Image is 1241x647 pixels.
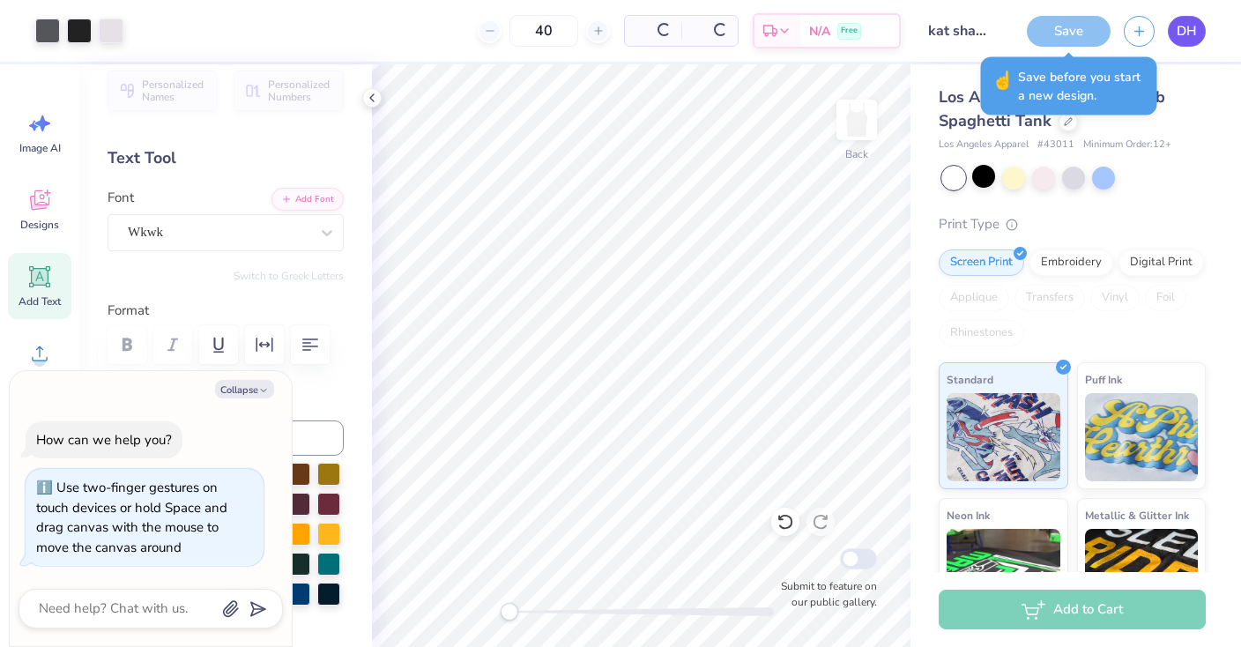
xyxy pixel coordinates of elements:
[939,320,1024,346] div: Rhinestones
[947,506,990,524] span: Neon Ink
[1014,285,1085,311] div: Transfers
[108,188,134,208] label: Font
[939,285,1009,311] div: Applique
[1085,529,1199,617] img: Metallic & Glitter Ink
[845,146,868,162] div: Back
[939,214,1206,234] div: Print Type
[1083,138,1171,152] span: Minimum Order: 12 +
[809,22,830,41] span: N/A
[839,102,874,138] img: Back
[1037,138,1074,152] span: # 43011
[939,249,1024,276] div: Screen Print
[992,68,1014,105] span: ☝️
[268,78,333,103] span: Personalized Numbers
[271,188,344,211] button: Add Font
[939,138,1029,152] span: Los Angeles Apparel
[947,370,993,389] span: Standard
[142,78,207,103] span: Personalized Names
[771,578,877,610] label: Submit to feature on our public gallery.
[36,431,172,449] div: How can we help you?
[1118,249,1204,276] div: Digital Print
[841,25,858,37] span: Free
[939,86,1165,131] span: Los Angeles Apparel Baby Rib Spaghetti Tank
[1018,68,1147,105] span: Save before you start a new design.
[1168,16,1206,47] a: DH
[501,603,518,621] div: Accessibility label
[108,146,344,170] div: Text Tool
[1090,285,1140,311] div: Vinyl
[19,141,61,155] span: Image AI
[947,529,1060,617] img: Neon Ink
[1177,21,1197,41] span: DH
[509,15,578,47] input: – –
[1085,506,1189,524] span: Metallic & Glitter Ink
[234,269,344,283] button: Switch to Greek Letters
[20,218,59,232] span: Designs
[108,71,218,111] button: Personalized Names
[215,380,274,398] button: Collapse
[19,294,61,309] span: Add Text
[914,13,1000,48] input: Untitled Design
[1029,249,1113,276] div: Embroidery
[1085,370,1122,389] span: Puff Ink
[947,393,1060,481] img: Standard
[1145,285,1186,311] div: Foil
[234,71,344,111] button: Personalized Numbers
[1085,393,1199,481] img: Puff Ink
[108,301,344,321] label: Format
[36,479,227,556] div: Use two-finger gestures on touch devices or hold Space and drag canvas with the mouse to move the...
